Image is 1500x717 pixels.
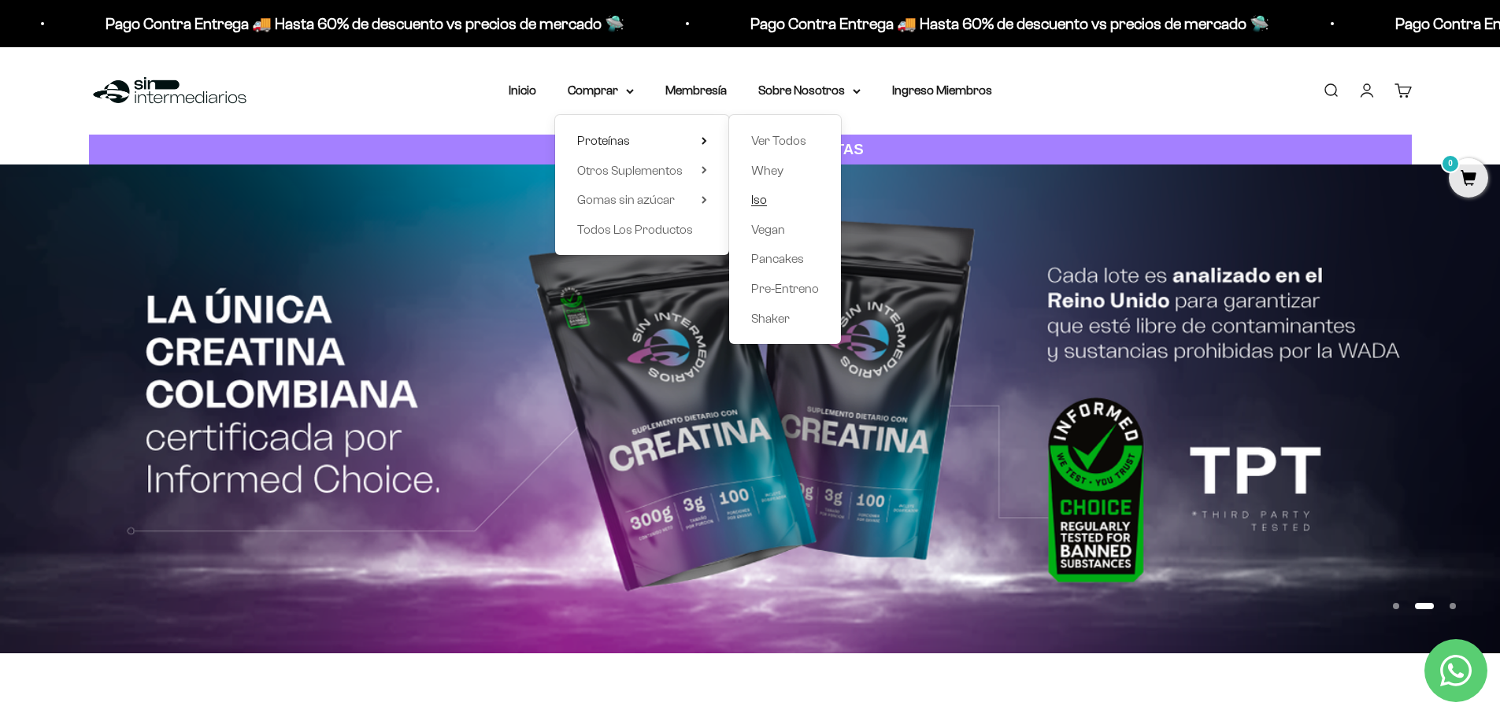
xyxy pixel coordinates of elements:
[577,131,707,151] summary: Proteínas
[577,164,683,177] span: Otros Suplementos
[758,80,861,101] summary: Sobre Nosotros
[577,220,707,240] a: Todos Los Productos
[665,83,727,97] a: Membresía
[751,193,767,206] span: Iso
[751,312,790,325] span: Shaker
[577,223,693,236] span: Todos Los Productos
[892,83,992,97] a: Ingreso Miembros
[751,190,819,210] a: Iso
[751,279,819,299] a: Pre-Entreno
[751,309,819,329] a: Shaker
[104,11,623,36] p: Pago Contra Entrega 🚚 Hasta 60% de descuento vs precios de mercado 🛸
[1449,171,1488,188] a: 0
[751,220,819,240] a: Vegan
[751,164,783,177] span: Whey
[577,190,707,210] summary: Gomas sin azúcar
[749,11,1268,36] p: Pago Contra Entrega 🚚 Hasta 60% de descuento vs precios de mercado 🛸
[509,83,536,97] a: Inicio
[577,161,707,181] summary: Otros Suplementos
[577,134,630,147] span: Proteínas
[751,282,819,295] span: Pre-Entreno
[1441,154,1460,173] mark: 0
[751,131,819,151] a: Ver Todos
[751,134,806,147] span: Ver Todos
[751,252,804,265] span: Pancakes
[751,223,785,236] span: Vegan
[89,135,1412,165] a: CUANTA PROTEÍNA NECESITAS
[568,80,634,101] summary: Comprar
[577,193,675,206] span: Gomas sin azúcar
[751,161,819,181] a: Whey
[751,249,819,269] a: Pancakes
